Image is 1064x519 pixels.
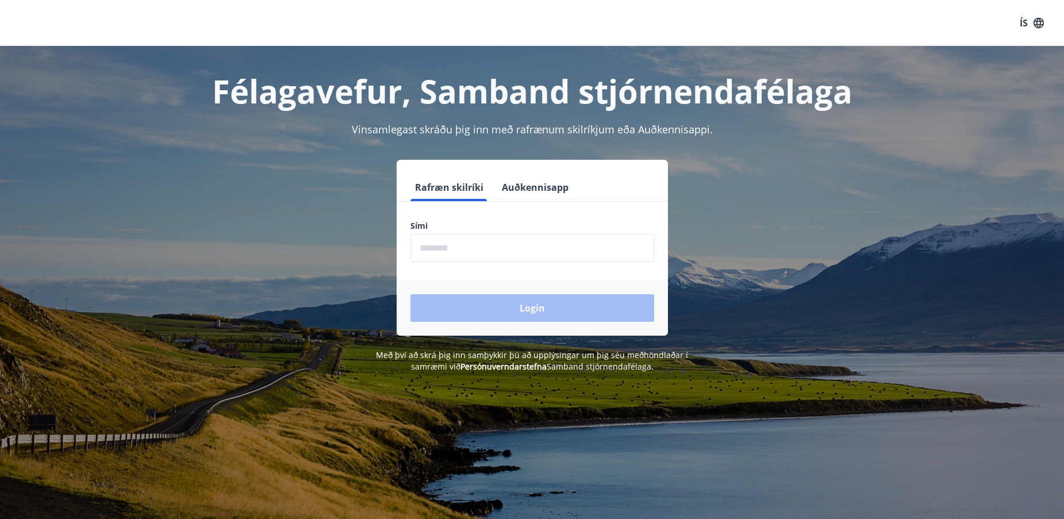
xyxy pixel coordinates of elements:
span: Vinsamlegast skráðu þig inn með rafrænum skilríkjum eða Auðkennisappi. [352,122,713,136]
button: Rafræn skilríki [410,174,488,201]
label: Sími [410,220,654,232]
button: ÍS [1013,13,1050,33]
h1: Félagavefur, Samband stjórnendafélaga [132,69,932,113]
span: Með því að skrá þig inn samþykkir þú að upplýsingar um þig séu meðhöndlaðar í samræmi við Samband... [376,349,688,372]
button: Auðkennisapp [497,174,573,201]
a: Persónuverndarstefna [460,361,547,372]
